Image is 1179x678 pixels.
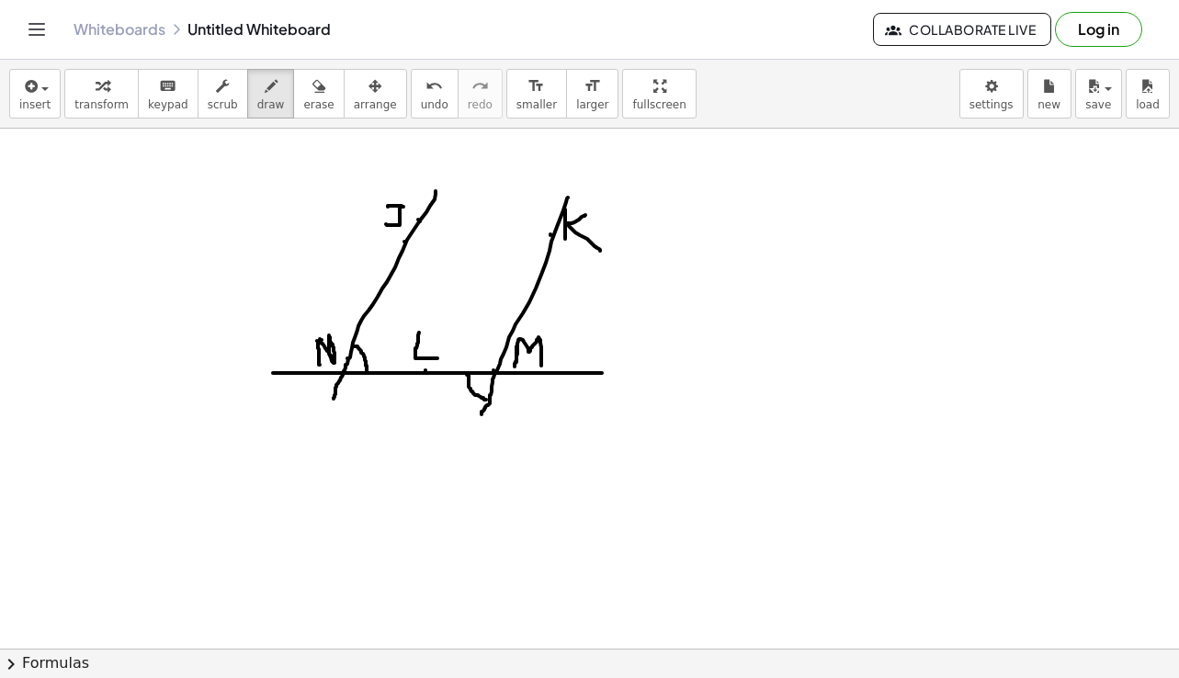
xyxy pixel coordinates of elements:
[1037,98,1060,111] span: new
[159,75,176,97] i: keyboard
[506,69,567,119] button: format_sizesmaller
[198,69,248,119] button: scrub
[1126,69,1170,119] button: load
[969,98,1014,111] span: settings
[527,75,545,97] i: format_size
[1027,69,1071,119] button: new
[64,69,139,119] button: transform
[516,98,557,111] span: smaller
[208,98,238,111] span: scrub
[576,98,608,111] span: larger
[458,69,503,119] button: redoredo
[468,98,493,111] span: redo
[303,98,334,111] span: erase
[622,69,696,119] button: fullscreen
[959,69,1024,119] button: settings
[425,75,443,97] i: undo
[421,98,448,111] span: undo
[632,98,686,111] span: fullscreen
[1085,98,1111,111] span: save
[354,98,397,111] span: arrange
[344,69,407,119] button: arrange
[247,69,295,119] button: draw
[293,69,344,119] button: erase
[74,20,165,39] a: Whiteboards
[1075,69,1122,119] button: save
[873,13,1051,46] button: Collaborate Live
[22,15,51,44] button: Toggle navigation
[889,21,1036,38] span: Collaborate Live
[148,98,188,111] span: keypad
[566,69,618,119] button: format_sizelarger
[19,98,51,111] span: insert
[471,75,489,97] i: redo
[74,98,129,111] span: transform
[138,69,198,119] button: keyboardkeypad
[584,75,601,97] i: format_size
[257,98,285,111] span: draw
[411,69,459,119] button: undoundo
[1136,98,1160,111] span: load
[9,69,61,119] button: insert
[1055,12,1142,47] button: Log in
